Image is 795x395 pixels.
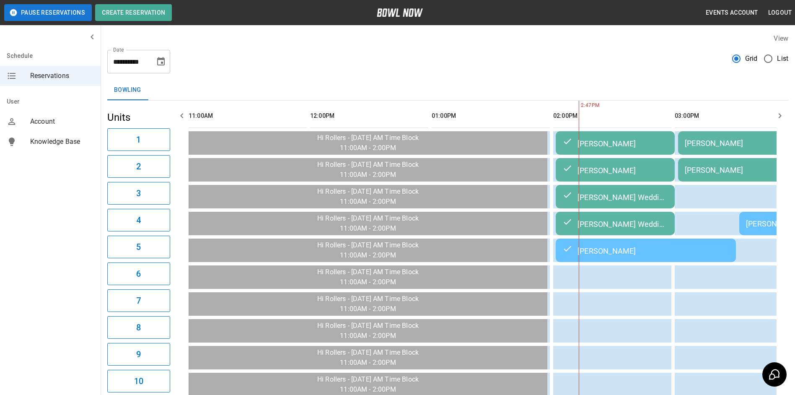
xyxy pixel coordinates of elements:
h5: Units [107,111,170,124]
button: 4 [107,209,170,231]
span: Knowledge Base [30,137,94,147]
button: 5 [107,236,170,258]
h6: 6 [136,267,141,281]
h6: 9 [136,348,141,361]
button: Bowling [107,80,148,100]
h6: 7 [136,294,141,307]
label: View [774,34,788,42]
button: 8 [107,316,170,339]
span: Grid [745,54,758,64]
div: [PERSON_NAME] [685,139,790,148]
div: [PERSON_NAME] [562,138,668,148]
div: [PERSON_NAME] [562,165,668,175]
h6: 10 [134,374,143,388]
button: 9 [107,343,170,366]
span: Account [30,117,94,127]
h6: 1 [136,133,141,146]
div: [PERSON_NAME] [562,245,729,255]
button: Pause Reservations [4,4,92,21]
h6: 3 [136,187,141,200]
h6: 2 [136,160,141,173]
span: List [777,54,788,64]
button: Logout [765,5,795,21]
div: [PERSON_NAME] Wedding Pre bowl [562,218,668,229]
button: 7 [107,289,170,312]
th: 01:00PM [432,104,550,128]
th: 02:00PM [553,104,671,128]
button: 10 [107,370,170,392]
h6: 4 [136,213,141,227]
button: Choose date, selected date is Sep 10, 2025 [153,53,169,70]
img: logo [377,8,423,17]
button: 2 [107,155,170,178]
h6: 5 [136,240,141,254]
button: Create Reservation [95,4,172,21]
div: [PERSON_NAME] [685,166,790,174]
span: 2:47PM [579,101,581,110]
button: 1 [107,128,170,151]
button: 6 [107,262,170,285]
th: 11:00AM [189,104,307,128]
button: 3 [107,182,170,205]
div: [PERSON_NAME] Wedding Pre bowl [562,192,668,202]
h6: 8 [136,321,141,334]
button: Events Account [702,5,761,21]
th: 12:00PM [310,104,428,128]
span: Reservations [30,71,94,81]
div: inventory tabs [107,80,788,100]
